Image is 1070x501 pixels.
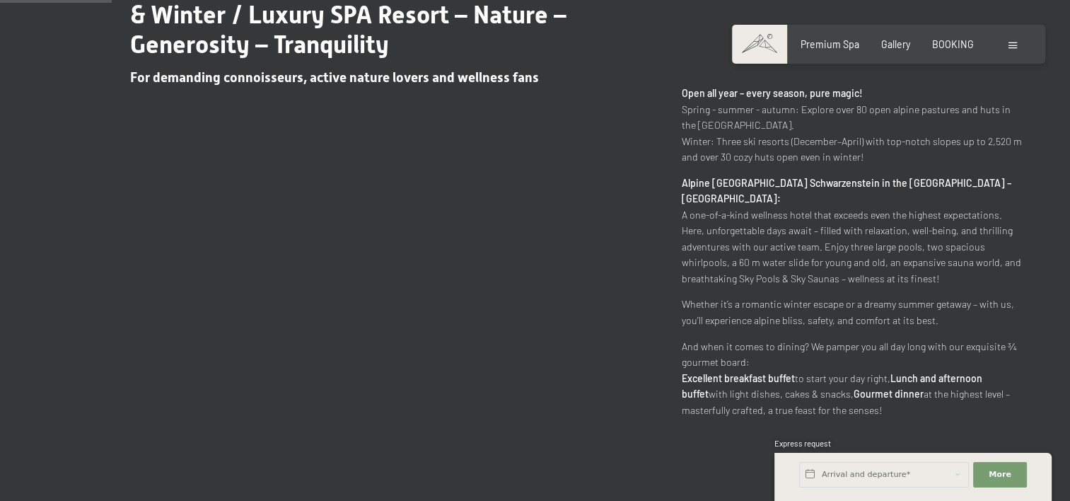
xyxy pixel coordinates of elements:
[854,388,924,400] strong: Gourmet dinner
[682,175,1023,287] p: A one-of-a-kind wellness hotel that exceeds even the highest expectations. Here, unforgettable da...
[130,69,539,86] span: For demanding connoisseurs, active nature lovers and wellness fans
[682,177,1011,205] strong: Alpine [GEOGRAPHIC_DATA] Schwarzenstein in the [GEOGRAPHIC_DATA] – [GEOGRAPHIC_DATA]:
[989,469,1011,480] span: More
[682,87,863,99] strong: Open all year – every season, pure magic!
[881,38,910,50] a: Gallery
[932,38,974,50] a: BOOKING
[682,86,1023,166] p: Spring - summer - autumn: Explore over 80 open alpine pastures and huts in the [GEOGRAPHIC_DATA]....
[801,38,859,50] a: Premium Spa
[682,339,1023,419] p: And when it comes to dining? We pamper you all day long with our exquisite ¾ gourmet board: to st...
[774,439,831,448] span: Express request
[682,372,795,384] strong: Excellent breakfast buffet
[682,296,1023,328] p: Whether it’s a romantic winter escape or a dreamy summer getaway – with us, you’ll experience alp...
[973,462,1027,488] button: More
